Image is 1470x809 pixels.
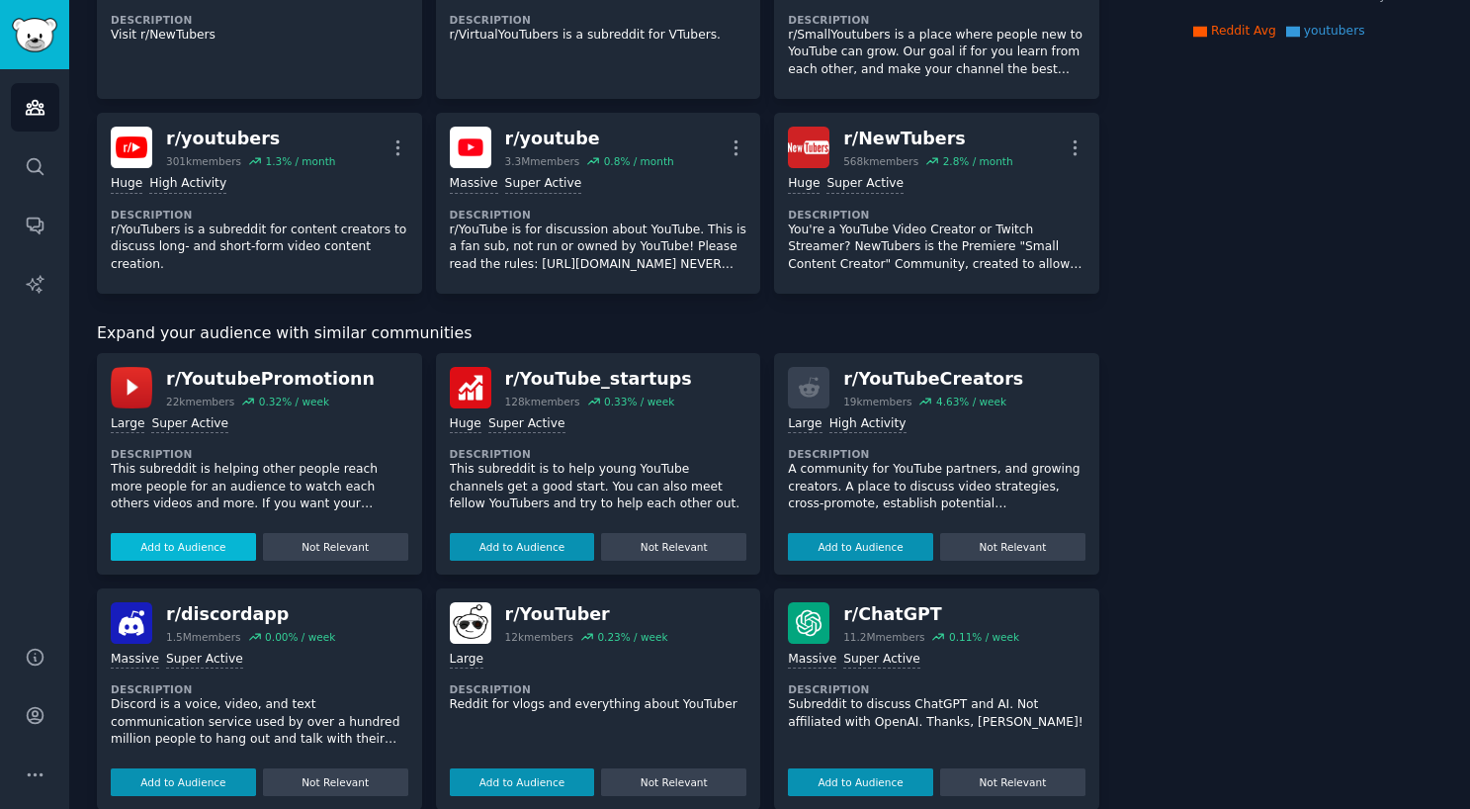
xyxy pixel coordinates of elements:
[788,682,1085,696] dt: Description
[450,222,747,274] p: r/YouTube is for discussion about YouTube. This is a fan sub, not run or owned by YouTube! Please...
[111,696,408,749] p: Discord is a voice, video, and text communication service used by over a hundred million people t...
[788,27,1085,79] p: r/SmallYoutubers is a place where people new to YouTube can grow. Our goal if for you learn from ...
[450,367,491,408] img: YouTube_startups
[788,651,836,670] div: Massive
[111,13,408,27] dt: Description
[111,127,152,168] img: youtubers
[505,127,674,151] div: r/ youtube
[111,461,408,513] p: This subreddit is helping other people reach more people for an audience to watch each others vid...
[829,415,907,434] div: High Activity
[788,222,1085,274] p: You're a YouTube Video Creator or Twitch Streamer? NewTubers is the Premiere "Small Content Creat...
[450,696,747,714] p: Reddit for vlogs and everything about YouTuber
[111,533,256,561] button: Add to Audience
[843,602,1019,627] div: r/ ChatGPT
[601,533,746,561] button: Not Relevant
[604,395,674,408] div: 0.33 % / week
[788,696,1085,731] p: Subreddit to discuss ChatGPT and AI. Not affiliated with OpenAI. Thanks, [PERSON_NAME]!
[788,533,933,561] button: Add to Audience
[450,602,491,644] img: YouTuber
[788,602,829,644] img: ChatGPT
[505,602,668,627] div: r/ YouTuber
[111,367,152,408] img: YoutubePromotionn
[111,768,256,796] button: Add to Audience
[943,154,1013,168] div: 2.8 % / month
[843,395,911,408] div: 19k members
[450,415,481,434] div: Huge
[788,175,820,194] div: Huge
[843,127,1012,151] div: r/ NewTubers
[166,154,241,168] div: 301k members
[151,415,228,434] div: Super Active
[843,651,920,670] div: Super Active
[788,768,933,796] button: Add to Audience
[450,175,498,194] div: Massive
[450,461,747,513] p: This subreddit is to help young YouTube channels get a good start. You can also meet fellow YouTu...
[111,682,408,696] dt: Description
[436,113,761,294] a: youtuber/youtube3.3Mmembers0.8% / monthMassiveSuper ActiveDescriptionr/YouTube is for discussion ...
[450,651,483,670] div: Large
[788,415,821,434] div: Large
[450,533,595,561] button: Add to Audience
[450,27,747,45] p: r/VirtualYouTubers is a subreddit for VTubers.
[166,367,375,392] div: r/ YoutubePromotionn
[788,208,1085,222] dt: Description
[166,602,335,627] div: r/ discordapp
[166,651,243,670] div: Super Active
[843,630,924,644] div: 11.2M members
[505,367,692,392] div: r/ YouTube_startups
[604,154,674,168] div: 0.8 % / month
[111,651,159,670] div: Massive
[450,13,747,27] dt: Description
[97,113,422,294] a: youtubersr/youtubers301kmembers1.3% / monthHugeHigh ActivityDescriptionr/YouTubers is a subreddit...
[111,175,142,194] div: Huge
[111,447,408,461] dt: Description
[111,415,144,434] div: Large
[263,533,408,561] button: Not Relevant
[111,602,152,644] img: discordapp
[788,461,1085,513] p: A community for YouTube partners, and growing creators. A place to discuss video strategies, cros...
[111,222,408,274] p: r/YouTubers is a subreddit for content creators to discuss long- and short-form video content cre...
[949,630,1019,644] div: 0.11 % / week
[826,175,904,194] div: Super Active
[843,367,1023,392] div: r/ YouTubeCreators
[788,127,829,168] img: NewTubers
[1211,24,1276,38] span: Reddit Avg
[788,13,1085,27] dt: Description
[149,175,226,194] div: High Activity
[505,154,580,168] div: 3.3M members
[505,395,580,408] div: 128k members
[450,447,747,461] dt: Description
[601,768,746,796] button: Not Relevant
[940,533,1085,561] button: Not Relevant
[265,154,335,168] div: 1.3 % / month
[263,768,408,796] button: Not Relevant
[450,768,595,796] button: Add to Audience
[450,127,491,168] img: youtube
[788,447,1085,461] dt: Description
[505,175,582,194] div: Super Active
[166,127,335,151] div: r/ youtubers
[450,208,747,222] dt: Description
[940,768,1085,796] button: Not Relevant
[1304,24,1365,38] span: youtubers
[97,321,472,346] span: Expand your audience with similar communities
[488,415,565,434] div: Super Active
[166,395,234,408] div: 22k members
[936,395,1006,408] div: 4.63 % / week
[505,630,573,644] div: 12k members
[259,395,329,408] div: 0.32 % / week
[450,682,747,696] dt: Description
[111,208,408,222] dt: Description
[111,27,408,45] p: Visit r/NewTubers
[12,18,57,52] img: GummySearch logo
[265,630,335,644] div: 0.00 % / week
[843,154,918,168] div: 568k members
[166,630,241,644] div: 1.5M members
[597,630,667,644] div: 0.23 % / week
[774,113,1099,294] a: NewTubersr/NewTubers568kmembers2.8% / monthHugeSuper ActiveDescriptionYou're a YouTube Video Crea...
